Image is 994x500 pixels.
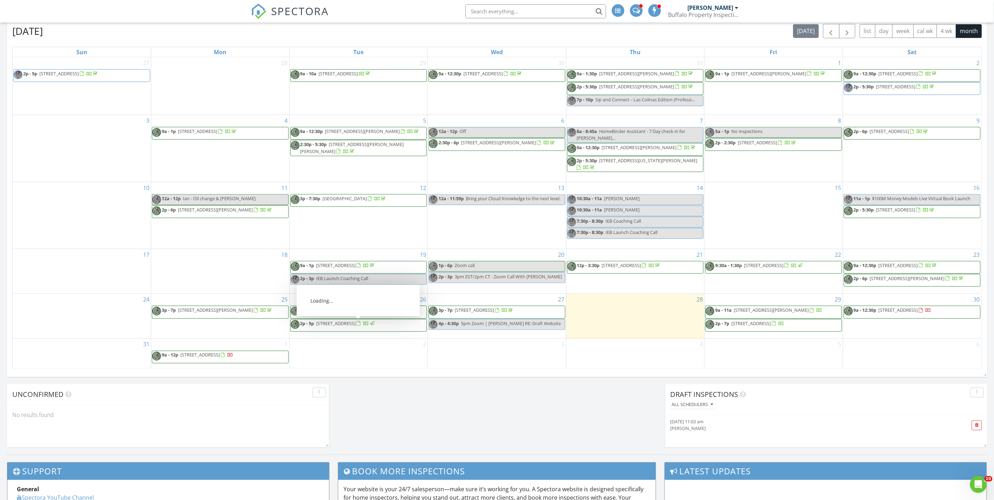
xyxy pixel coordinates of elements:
[577,229,604,235] span: 7:30p - 8:30p
[300,70,317,77] span: 9a - 10a
[834,249,843,260] a: Go to August 22, 2025
[834,294,843,305] a: Go to August 29, 2025
[300,195,387,202] a: 3p - 7:30p [GEOGRAPHIC_DATA]
[906,47,918,57] a: Saturday
[13,294,151,339] td: Go to August 24, 2025
[300,307,323,313] span: 9a - 12:30p
[870,275,945,281] span: [STREET_ADDRESS][PERSON_NAME]
[860,24,876,38] button: list
[844,127,981,140] a: 2p - 6p [STREET_ADDRESS]
[854,70,938,77] a: 9a - 12:30p [STREET_ADDRESS]
[567,262,576,271] img: ian_bpi_profile.jpg
[731,320,771,327] span: [STREET_ADDRESS]
[13,182,151,249] td: Go to August 10, 2025
[300,141,404,154] a: 2:30p - 5:30p [STREET_ADDRESS][PERSON_NAME][PERSON_NAME]
[178,207,253,213] span: [STREET_ADDRESS][PERSON_NAME]
[715,320,784,327] a: 2p - 7p [STREET_ADDRESS]
[178,307,253,313] span: [STREET_ADDRESS][PERSON_NAME]
[212,47,228,57] a: Monday
[567,83,576,92] img: ian_bpi_profile.jpg
[438,70,523,77] a: 9a - 12:30p [STREET_ADDRESS]
[854,275,965,281] a: 2p - 6p [STREET_ADDRESS][PERSON_NAME]
[567,69,704,82] a: 9a - 1:30p [STREET_ADDRESS][PERSON_NAME]
[705,261,842,274] a: 9:30a - 1:30p [STREET_ADDRESS]
[879,307,918,313] span: [STREET_ADDRESS]
[577,70,597,77] span: 9a - 1:30p
[455,273,562,280] span: 3pm EST/2pm CT - Zoom Call With [PERSON_NAME]
[438,139,459,146] span: 2:30p - 6p
[668,11,739,18] div: Buffalo Property Inspections
[283,115,289,126] a: Go to August 4, 2025
[460,128,466,134] span: Off
[455,307,494,313] span: [STREET_ADDRESS]
[602,262,641,268] span: [STREET_ADDRESS]
[466,4,606,18] input: Search everything...
[705,57,843,115] td: Go to August 1, 2025
[577,157,698,170] a: 2p - 5:30p [STREET_ADDRESS][US_STATE][PERSON_NAME]
[715,70,729,77] span: 9a - 1p
[577,262,661,268] a: 12p - 3:30p [STREET_ADDRESS]
[577,144,600,151] span: 9a - 12:30p
[975,115,981,126] a: Go to August 9, 2025
[854,195,870,202] span: 11a - 1p
[913,24,937,38] button: cal wk
[290,306,427,318] a: 9a - 12:30p [STREET_ADDRESS]
[323,195,367,202] span: [GEOGRAPHIC_DATA]
[844,128,853,137] img: ian_bpi_profile.jpg
[567,82,704,95] a: 2p - 5:30p [STREET_ADDRESS][PERSON_NAME]
[875,24,893,38] button: day
[162,207,273,213] a: 2p - 6p [STREET_ADDRESS][PERSON_NAME]
[162,128,237,134] a: 9a - 1p [STREET_ADDRESS]
[142,249,151,260] a: Go to August 17, 2025
[705,115,843,182] td: Go to August 8, 2025
[567,96,576,105] img: bpi_profile.png
[844,274,981,287] a: 2p - 6p [STREET_ADDRESS][PERSON_NAME]
[695,294,704,305] a: Go to August 28, 2025
[316,275,368,281] span: IEB Launch Coaching Call
[557,249,566,260] a: Go to August 20, 2025
[422,339,428,350] a: Go to September 2, 2025
[854,207,936,213] a: 2p - 5:30p [STREET_ADDRESS]
[283,339,289,350] a: Go to September 1, 2025
[606,229,658,235] span: IEB Launch Coaching Call
[291,195,300,204] img: ian_bpi_profile.jpg
[418,249,428,260] a: Go to August 19, 2025
[289,249,428,294] td: Go to August 19, 2025
[151,57,290,115] td: Go to July 28, 2025
[152,207,161,215] img: ian_bpi_profile.jpg
[23,70,99,77] a: 2p - 5p [STREET_ADDRESS]
[316,262,356,268] span: [STREET_ADDRESS]
[879,262,918,268] span: [STREET_ADDRESS]
[715,307,732,313] span: 9a - 11a
[438,128,457,134] span: 12a - 12p
[162,128,176,134] span: 9a - 1p
[290,140,427,156] a: 2:30p - 5:30p [STREET_ADDRESS][PERSON_NAME][PERSON_NAME]
[567,218,576,227] img: bpi_profile.png
[428,182,566,249] td: Go to August 13, 2025
[291,275,300,284] img: bpi_profile.png
[300,195,321,202] span: 3p - 7:30p
[489,47,504,57] a: Wednesday
[438,139,556,146] a: 2:30p - 6p [STREET_ADDRESS][PERSON_NAME]
[566,57,705,115] td: Go to July 31, 2025
[162,195,181,202] span: 12a - 12p
[142,57,151,69] a: Go to July 27, 2025
[316,320,356,327] span: [STREET_ADDRESS]
[975,57,981,69] a: Go to August 2, 2025
[251,4,267,19] img: The Best Home Inspection Software - Spectora
[13,115,151,182] td: Go to August 3, 2025
[560,339,566,350] a: Go to September 3, 2025
[705,69,842,82] a: 9a - 1p [STREET_ADDRESS][PERSON_NAME]
[291,320,300,329] img: ian_bpi_profile.jpg
[843,182,981,249] td: Go to August 16, 2025
[854,70,877,77] span: 9a - 12:30p
[152,127,289,140] a: 9a - 1p [STREET_ADDRESS]
[715,128,729,134] span: 5a - 1p
[837,115,843,126] a: Go to August 8, 2025
[854,262,877,268] span: 9a - 12:30p
[567,144,576,153] img: ian_bpi_profile.jpg
[695,57,704,69] a: Go to July 31, 2025
[13,69,150,82] a: 2p - 5p [STREET_ADDRESS]
[705,138,842,151] a: 2p - 2:30p [STREET_ADDRESS]
[14,70,23,79] img: bpi_profile.png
